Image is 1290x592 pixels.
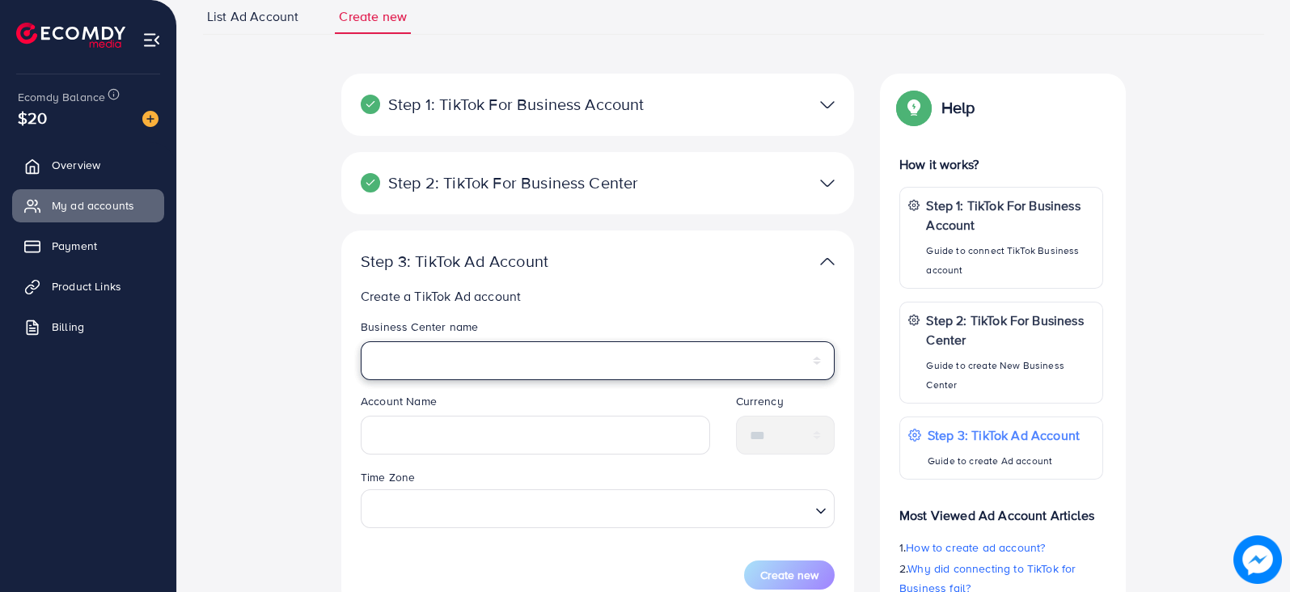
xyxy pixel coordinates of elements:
[361,489,835,528] div: Search for option
[361,95,668,114] p: Step 1: TikTok For Business Account
[1233,535,1282,584] img: image
[12,230,164,262] a: Payment
[18,106,47,129] span: $20
[52,157,100,173] span: Overview
[142,111,159,127] img: image
[361,319,835,341] legend: Business Center name
[899,93,928,122] img: Popup guide
[142,31,161,49] img: menu
[926,196,1094,235] p: Step 1: TikTok For Business Account
[16,23,125,48] img: logo
[361,252,668,271] p: Step 3: TikTok Ad Account
[18,89,105,105] span: Ecomdy Balance
[906,539,1045,556] span: How to create ad account?
[926,356,1094,395] p: Guide to create New Business Center
[760,567,818,583] span: Create new
[52,238,97,254] span: Payment
[744,560,835,590] button: Create new
[12,311,164,343] a: Billing
[361,393,710,416] legend: Account Name
[926,241,1094,280] p: Guide to connect TikTok Business account
[736,393,835,416] legend: Currency
[928,451,1080,471] p: Guide to create Ad account
[368,493,809,523] input: Search for option
[820,93,835,116] img: TikTok partner
[928,425,1080,445] p: Step 3: TikTok Ad Account
[899,538,1103,557] p: 1.
[361,469,415,485] label: Time Zone
[820,171,835,195] img: TikTok partner
[52,278,121,294] span: Product Links
[12,270,164,302] a: Product Links
[361,286,841,306] p: Create a TikTok Ad account
[926,311,1094,349] p: Step 2: TikTok For Business Center
[899,154,1103,174] p: How it works?
[52,319,84,335] span: Billing
[820,250,835,273] img: TikTok partner
[207,7,298,26] span: List Ad Account
[339,7,407,26] span: Create new
[12,149,164,181] a: Overview
[361,173,668,192] p: Step 2: TikTok For Business Center
[52,197,134,214] span: My ad accounts
[899,493,1103,525] p: Most Viewed Ad Account Articles
[941,98,975,117] p: Help
[12,189,164,222] a: My ad accounts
